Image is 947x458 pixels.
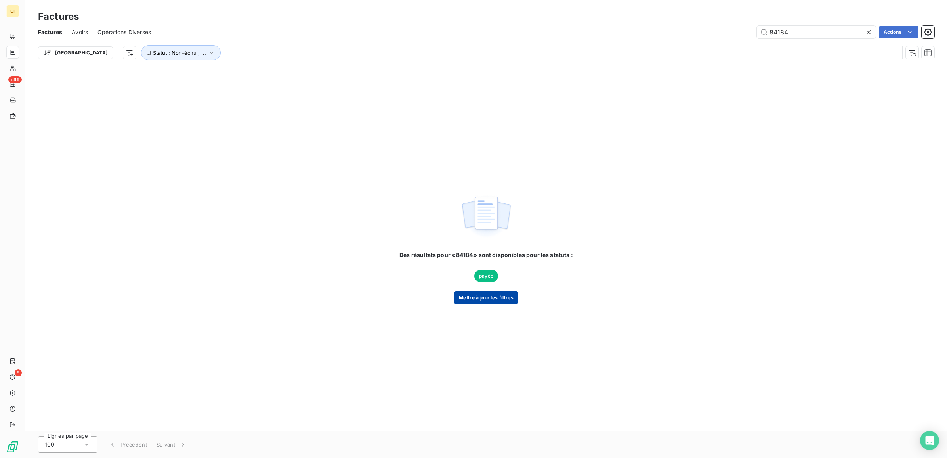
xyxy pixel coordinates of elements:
h3: Factures [38,10,79,24]
span: 100 [45,441,54,448]
img: empty state [461,192,512,241]
button: [GEOGRAPHIC_DATA] [38,46,113,59]
img: Logo LeanPay [6,441,19,453]
button: Statut : Non-échu , ... [141,45,221,60]
span: +99 [8,76,22,83]
div: GI [6,5,19,17]
span: Statut : Non-échu , ... [153,50,206,56]
span: 9 [15,369,22,376]
button: Suivant [152,436,192,453]
button: Mettre à jour les filtres [454,291,518,304]
span: Des résultats pour « 84184 » sont disponibles pour les statuts : [399,251,573,259]
span: Opérations Diverses [97,28,151,36]
span: Factures [38,28,62,36]
span: Avoirs [72,28,88,36]
span: payée [474,270,498,282]
input: Rechercher [757,26,876,38]
button: Précédent [104,436,152,453]
div: Open Intercom Messenger [920,431,939,450]
button: Actions [879,26,918,38]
